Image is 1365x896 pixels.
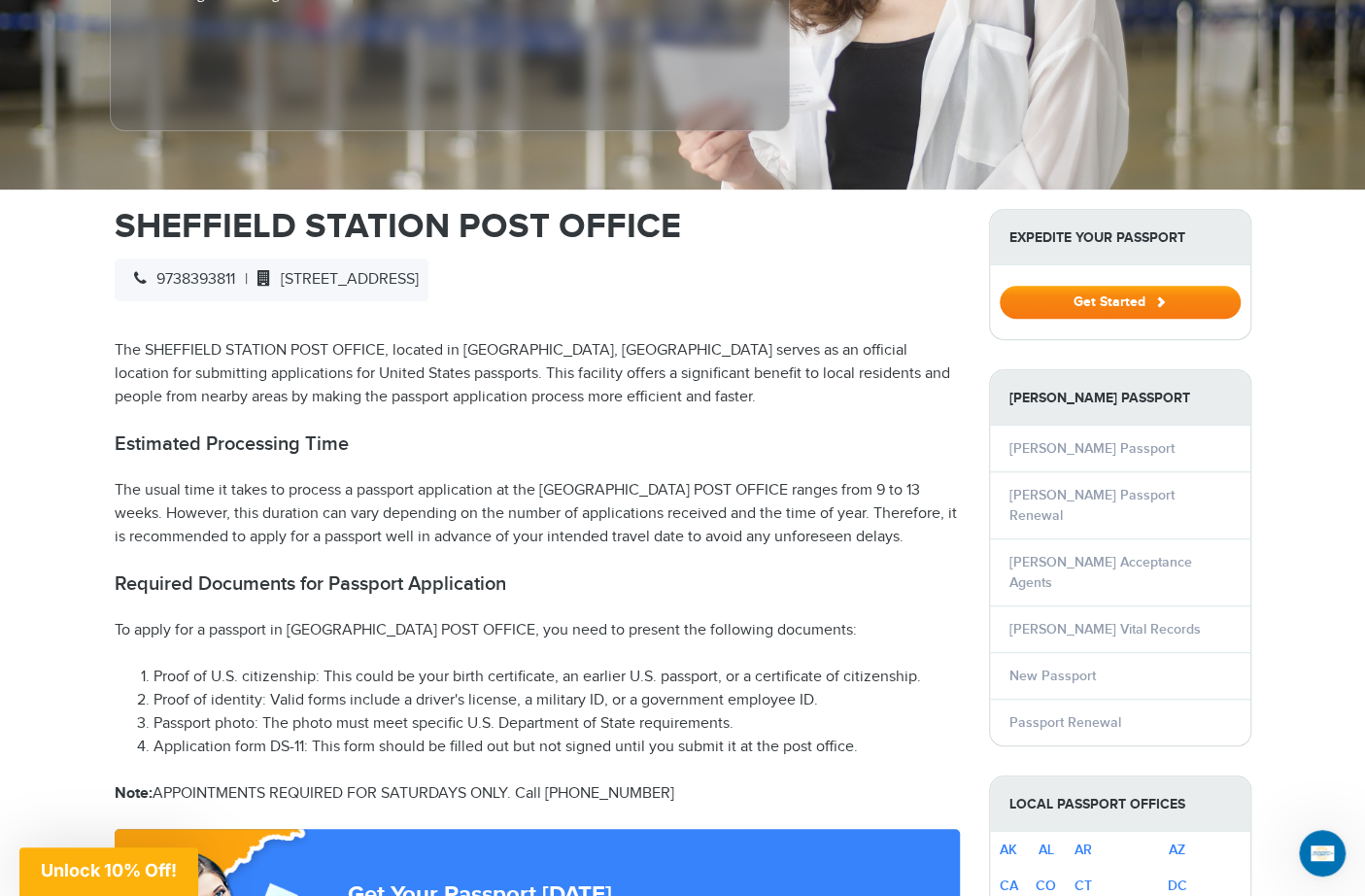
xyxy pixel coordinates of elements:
a: AK [1000,842,1017,858]
a: CO [1036,878,1056,894]
iframe: Intercom live chat [1299,830,1346,877]
a: CT [1075,878,1092,894]
button: Get Started [1000,286,1241,319]
span: [STREET_ADDRESS] [248,270,419,289]
h2: Required Documents for Passport Application [115,572,960,596]
a: [PERSON_NAME] Acceptance Agents [1009,554,1192,591]
p: The SHEFFIELD STATION POST OFFICE, located in [GEOGRAPHIC_DATA], [GEOGRAPHIC_DATA] serves as an o... [115,339,960,409]
li: Passport photo: The photo must meet specific U.S. Department of State requirements. [154,712,960,736]
a: Passport Renewal [1009,714,1121,731]
div: Unlock 10% Off! [19,847,198,896]
h2: Estimated Processing Time [115,432,960,456]
li: Proof of U.S. citizenship: This could be your birth certificate, an earlier U.S. passport, or a c... [154,666,960,689]
strong: Note: [115,784,153,803]
p: APPOINTMENTS REQUIRED FOR SATURDAYS ONLY. Call [PHONE_NUMBER] [115,782,960,806]
a: [PERSON_NAME] Passport Renewal [1009,487,1175,524]
a: AZ [1169,842,1185,858]
strong: Local Passport Offices [990,776,1250,832]
strong: [PERSON_NAME] Passport [990,370,1250,426]
li: Proof of identity: Valid forms include a driver's license, a military ID, or a government employe... [154,689,960,712]
a: CA [1000,878,1018,894]
div: | [115,258,428,301]
a: AR [1075,842,1092,858]
iframe: Customer reviews powered by Trustpilot [154,14,299,111]
a: New Passport [1009,668,1096,684]
a: Get Started [1000,293,1241,309]
a: [PERSON_NAME] Passport [1009,440,1175,457]
p: To apply for a passport in [GEOGRAPHIC_DATA] POST OFFICE, you need to present the following docum... [115,619,960,642]
p: The usual time it takes to process a passport application at the [GEOGRAPHIC_DATA] POST OFFICE ra... [115,479,960,549]
span: Unlock 10% Off! [41,860,177,880]
a: AL [1039,842,1054,858]
strong: Expedite Your Passport [990,210,1250,265]
span: 9738393811 [124,270,235,289]
a: DC [1168,878,1187,894]
li: Application form DS-11: This form should be filled out but not signed until you submit it at the ... [154,736,960,759]
a: [PERSON_NAME] Vital Records [1009,621,1201,638]
h1: SHEFFIELD STATION POST OFFICE [115,209,960,244]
